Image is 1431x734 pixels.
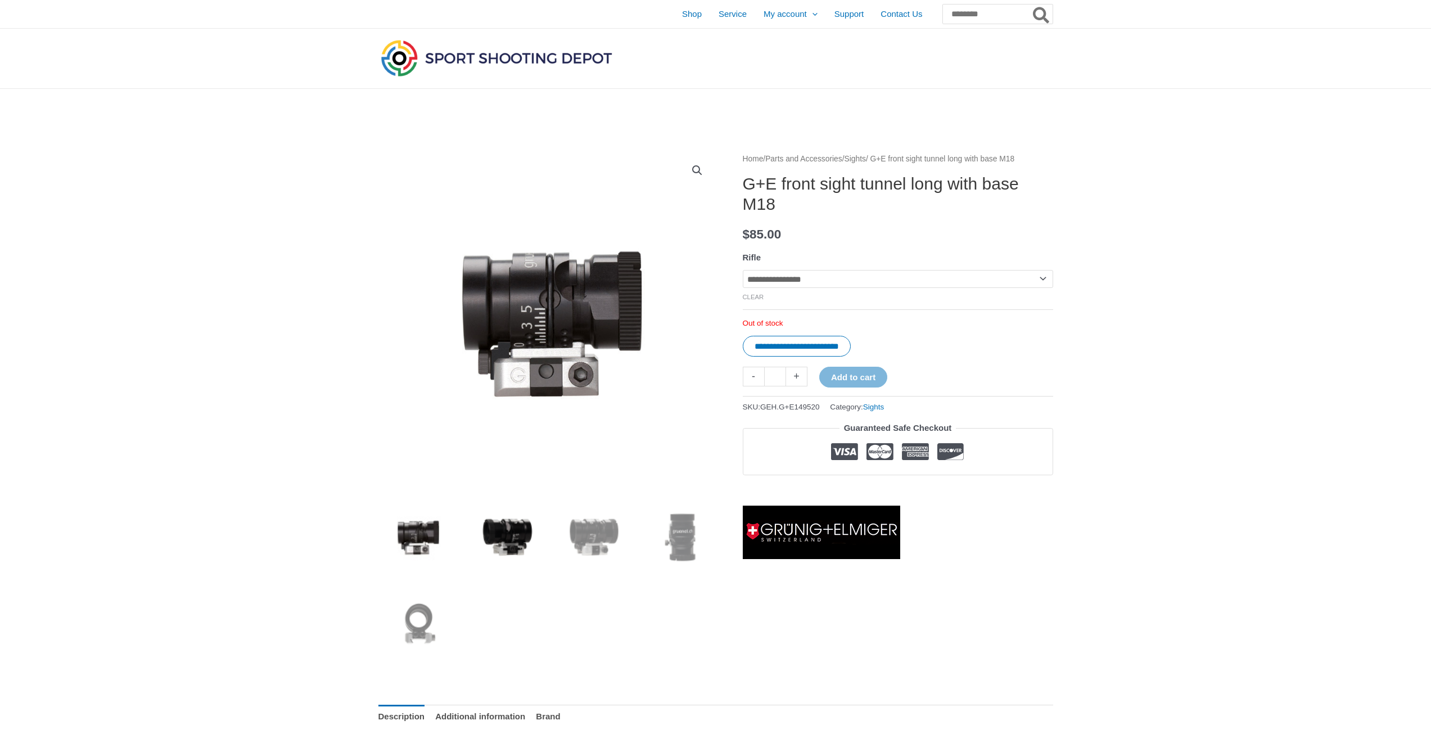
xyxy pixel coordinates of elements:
button: Add to cart [819,367,887,388]
span: Category: [830,400,884,414]
a: Grünig and Elmiger [743,506,900,559]
span: $ [743,227,750,241]
img: G+E front sight tunnel long with base M18 [378,498,457,576]
input: Product quantity [764,367,786,386]
a: Additional information [435,705,525,729]
span: GEH.G+E149520 [760,403,819,411]
p: Out of stock [743,318,1053,328]
legend: Guaranteed Safe Checkout [839,420,956,436]
bdi: 85.00 [743,227,782,241]
img: G+E front sight tunnel long with base M18 - Image 5 [378,584,457,663]
a: Clear options [743,294,764,300]
img: Sport Shooting Depot [378,37,615,79]
iframe: Customer reviews powered by Trustpilot [743,484,1053,497]
a: Home [743,155,764,163]
a: View full-screen image gallery [687,160,707,181]
a: Description [378,705,425,729]
h1: G+E front sight tunnel long with base M18 [743,174,1053,214]
img: G+E front sight tunnel long with base M18 - Image 4 [638,498,716,576]
a: - [743,367,764,386]
a: + [786,367,807,386]
a: Sights [845,155,866,163]
img: G+E front sight tunnel long with base M18 - Image 2 [464,498,543,576]
img: G+E front sight tunnel long with base M18 - Image 3 [551,498,629,576]
nav: Breadcrumb [743,152,1053,166]
a: Sights [863,403,884,411]
a: Parts and Accessories [765,155,842,163]
a: Brand [536,705,560,729]
label: Rifle [743,253,761,262]
span: SKU: [743,400,820,414]
button: Search [1031,4,1053,24]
